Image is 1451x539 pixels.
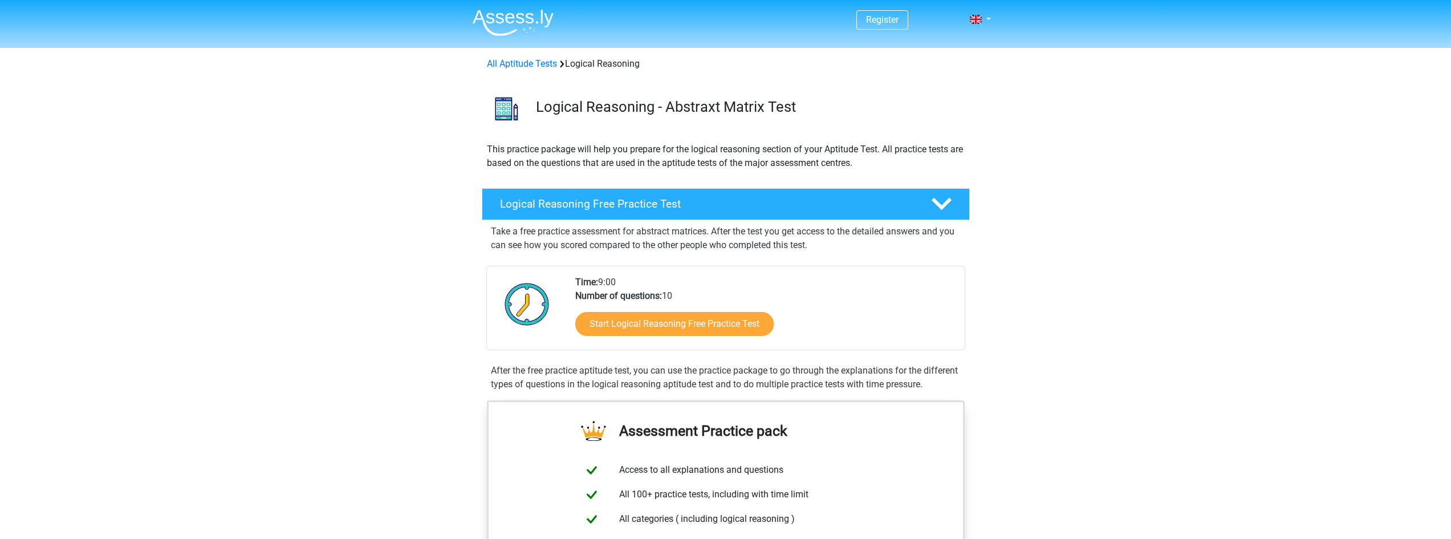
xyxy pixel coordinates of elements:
[482,84,531,133] img: logical reasoning
[482,57,969,71] div: Logical Reasoning
[498,275,556,333] img: Clock
[575,290,662,301] b: Number of questions:
[486,364,965,391] div: After the free practice aptitude test, you can use the practice package to go through the explana...
[536,98,961,116] h3: Logical Reasoning - Abstraxt Matrix Test
[500,197,913,210] h4: Logical Reasoning Free Practice Test
[575,277,598,287] b: Time:
[575,312,774,336] a: Start Logical Reasoning Free Practice Test
[491,225,961,252] p: Take a free practice assessment for abstract matrices. After the test you get access to the detai...
[487,143,965,170] p: This practice package will help you prepare for the logical reasoning section of your Aptitude Te...
[866,14,899,25] a: Register
[473,9,554,36] img: Assessly
[487,58,557,69] a: All Aptitude Tests
[567,275,964,350] div: 9:00 10
[477,188,974,220] a: Logical Reasoning Free Practice Test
